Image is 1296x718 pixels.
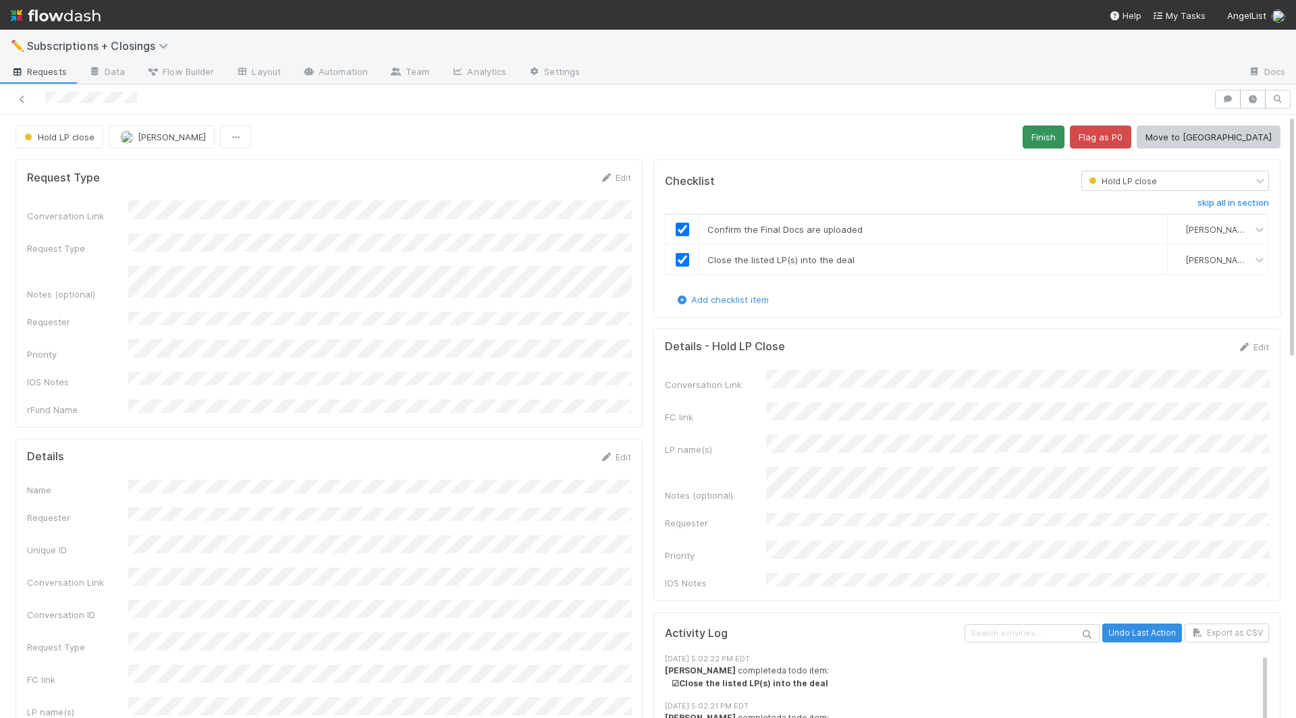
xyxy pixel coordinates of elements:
[665,700,1269,712] div: [DATE] 5:02:21 PM EDT
[11,40,24,51] span: ✏️
[27,403,128,416] div: rFund Name
[78,62,136,84] a: Data
[22,132,94,142] span: Hold LP close
[27,608,128,622] div: Conversation ID
[599,172,631,183] a: Edit
[120,130,134,144] img: avatar_aa70801e-8de5-4477-ab9d-eb7c67de69c1.png
[1109,9,1141,22] div: Help
[379,62,440,84] a: Team
[109,126,215,148] button: [PERSON_NAME]
[1137,126,1280,148] button: Move to [GEOGRAPHIC_DATA]
[665,576,766,590] div: IOS Notes
[1070,126,1131,148] button: Flag as P0
[27,640,128,654] div: Request Type
[1227,10,1266,21] span: AngelList
[665,410,766,424] div: FC link
[1102,624,1182,642] button: Undo Last Action
[665,443,766,456] div: LP name(s)
[1186,255,1252,265] span: [PERSON_NAME]
[1197,198,1269,214] a: skip all in section
[1152,10,1206,21] span: My Tasks
[292,62,379,84] a: Automation
[965,624,1100,642] input: Search activities...
[1237,62,1296,84] a: Docs
[27,543,128,557] div: Unique ID
[665,665,1269,690] div: completed a todo item:
[27,171,100,185] h5: Request Type
[27,315,128,329] div: Requester
[665,665,736,675] strong: [PERSON_NAME]
[599,451,631,462] a: Edit
[665,489,766,502] div: Notes (optional)
[27,287,128,301] div: Notes (optional)
[665,549,766,562] div: Priority
[1023,126,1064,148] button: Finish
[440,62,517,84] a: Analytics
[27,348,128,361] div: Priority
[1186,225,1252,235] span: [PERSON_NAME]
[27,39,175,53] span: Subscriptions + Closings
[665,378,766,391] div: Conversation Link
[707,254,855,265] span: Close the listed LP(s) into the deal
[665,175,715,188] h5: Checklist
[1237,341,1269,352] a: Edit
[225,62,292,84] a: Layout
[1272,9,1285,23] img: avatar_aa70801e-8de5-4477-ab9d-eb7c67de69c1.png
[707,224,863,235] span: Confirm the Final Docs are uploaded
[11,65,67,78] span: Requests
[146,65,214,78] span: Flow Builder
[665,627,962,640] h5: Activity Log
[27,209,128,223] div: Conversation Link
[1197,198,1269,209] h6: skip all in section
[1185,624,1269,642] button: Export as CSV
[1173,254,1184,265] img: avatar_aa70801e-8de5-4477-ab9d-eb7c67de69c1.png
[665,340,785,354] h5: Details - Hold LP Close
[517,62,591,84] a: Settings
[675,294,769,305] a: Add checklist item
[27,375,128,389] div: IOS Notes
[27,673,128,686] div: FC link
[672,678,828,688] strong: ☑ Close the listed LP(s) into the deal
[11,4,101,27] img: logo-inverted-e16ddd16eac7371096b0.svg
[16,126,103,148] button: Hold LP close
[27,576,128,589] div: Conversation Link
[1086,176,1157,186] span: Hold LP close
[1173,224,1184,235] img: avatar_aa70801e-8de5-4477-ab9d-eb7c67de69c1.png
[1152,9,1206,22] a: My Tasks
[136,62,225,84] a: Flow Builder
[27,242,128,255] div: Request Type
[138,132,206,142] span: [PERSON_NAME]
[665,653,1269,665] div: [DATE] 5:02:22 PM EDT
[27,511,128,524] div: Requester
[665,516,766,530] div: Requester
[27,450,64,464] h5: Details
[27,483,128,497] div: Name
